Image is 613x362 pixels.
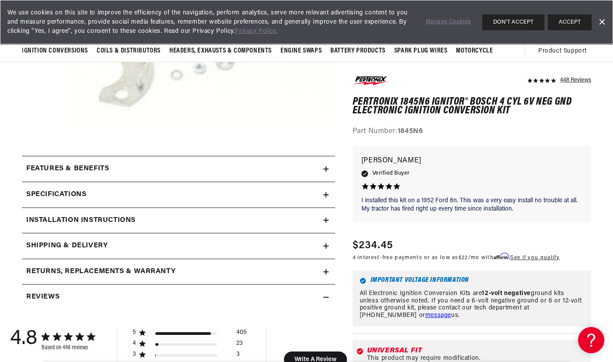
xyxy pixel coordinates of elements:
div: This product may require modification. [367,355,588,362]
p: I installed this kit on a 1952 Ford 8n. This was a very easy install no trouble at all. My tracto... [361,197,582,214]
p: [PERSON_NAME] [361,155,582,167]
a: message [425,312,451,319]
button: DON'T ACCEPT [482,14,544,30]
summary: Returns, Replacements & Warranty [22,259,335,285]
span: Verified Buyer [372,169,410,179]
p: All Electronic Ignition Conversion Kits are ground kits unless otherwise noted. If you need a 6-v... [360,290,584,320]
a: See if you qualify - Learn more about Affirm Financing (opens in modal) [510,255,560,260]
div: 23 [236,340,243,351]
a: Dismiss Banner [595,16,608,29]
summary: Spark Plug Wires [390,41,452,61]
summary: Reviews [22,285,335,310]
h2: Reviews [26,292,60,303]
div: 5 star by 405 reviews [133,329,247,340]
div: 5 [133,329,137,337]
h2: Installation instructions [26,215,136,226]
summary: Installation instructions [22,208,335,233]
span: $22 [459,255,468,260]
span: Engine Swaps [280,46,322,56]
div: 448 Reviews [560,74,591,85]
div: 3 star by 3 reviews [133,351,247,362]
div: Universal Fit [367,347,588,354]
summary: Motorcycle [452,41,497,61]
summary: Engine Swaps [276,41,326,61]
span: $234.45 [353,238,393,253]
span: Headers, Exhausts & Components [169,46,272,56]
h2: Specifications [26,189,86,200]
h2: Returns, Replacements & Warranty [26,266,175,278]
div: 4 [133,340,137,348]
button: ACCEPT [548,14,592,30]
div: 4 star by 23 reviews [133,340,247,351]
a: Manage Cookies [426,18,471,27]
a: Privacy Policy. [235,28,277,35]
div: 405 [236,329,247,340]
summary: Battery Products [326,41,390,61]
div: 3 [236,351,240,362]
strong: 12-volt negative [482,290,531,297]
span: Motorcycle [456,46,493,56]
summary: Shipping & Delivery [22,233,335,259]
h6: Important Voltage Information [360,278,584,284]
strong: 1845N6 [398,128,423,135]
span: Battery Products [330,46,385,56]
h1: PerTronix 1845N6 Ignitor® Bosch 4 cyl 6v Neg Gnd Electronic Ignition Conversion Kit [353,98,591,116]
summary: Coils & Distributors [92,41,165,61]
div: Part Number: [353,127,591,138]
p: 4 interest-free payments or as low as /mo with . [353,253,560,262]
summary: Ignition Conversions [22,41,92,61]
h2: Features & Benefits [26,163,109,175]
span: Affirm [494,253,509,260]
div: Based on 448 reviews [42,344,95,351]
div: 3 [133,351,137,358]
span: Coils & Distributors [97,46,161,56]
span: Ignition Conversions [22,46,88,56]
summary: Specifications [22,182,335,207]
h2: Shipping & Delivery [26,240,108,252]
span: Spark Plug Wires [394,46,448,56]
summary: Features & Benefits [22,156,335,182]
span: Product Support [538,46,587,56]
span: We use cookies on this site to improve the efficiency of the navigation, perform analytics, serve... [7,8,413,36]
summary: Headers, Exhausts & Components [165,41,276,61]
summary: Product Support [538,41,591,62]
div: 4.8 [10,327,37,351]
